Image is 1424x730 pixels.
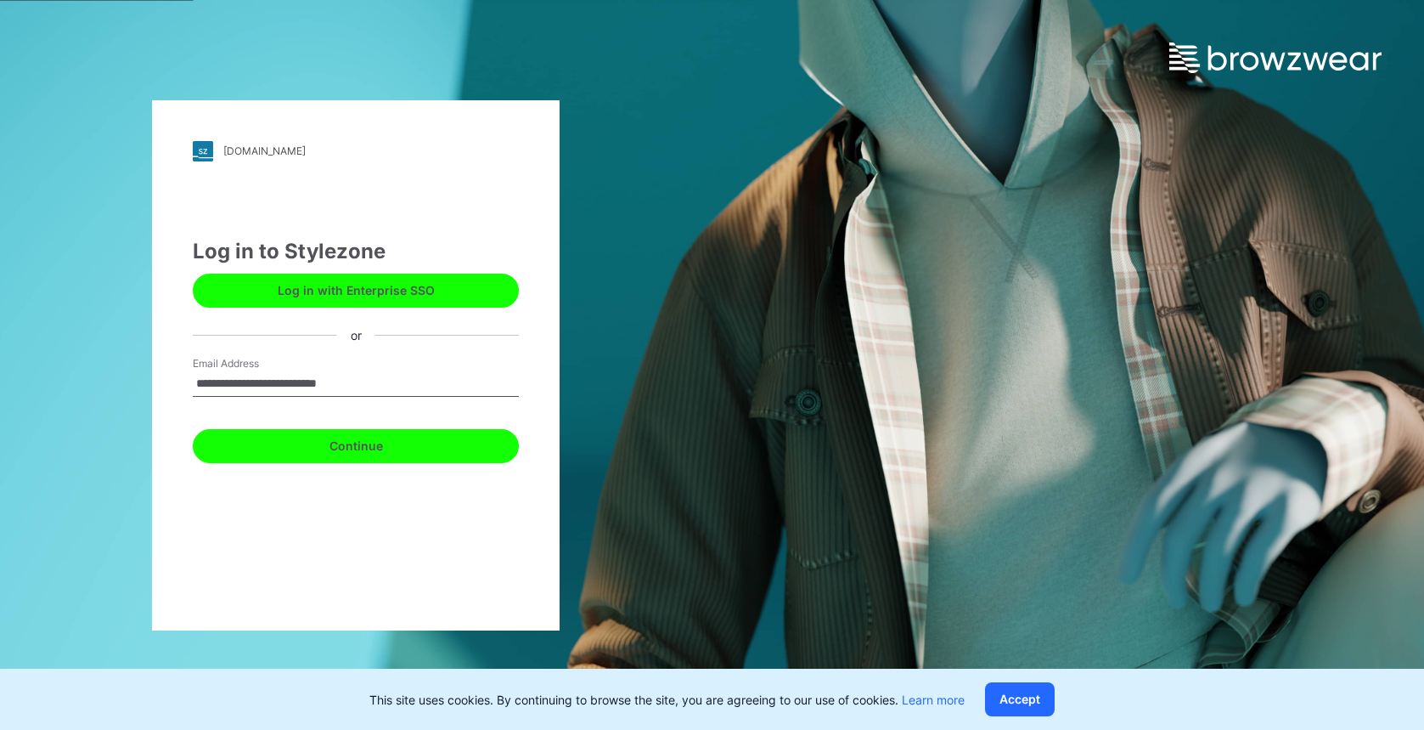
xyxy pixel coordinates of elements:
label: Email Address [193,356,312,371]
p: This site uses cookies. By continuing to browse the site, you are agreeing to our use of cookies. [369,691,965,709]
div: Log in to Stylezone [193,236,519,267]
div: or [337,326,375,344]
div: [DOMAIN_NAME] [223,144,306,157]
a: [DOMAIN_NAME] [193,141,519,161]
img: browzwear-logo.e42bd6dac1945053ebaf764b6aa21510.svg [1169,42,1382,73]
button: Log in with Enterprise SSO [193,274,519,308]
button: Accept [985,682,1055,716]
img: stylezone-logo.562084cfcfab977791bfbf7441f1a819.svg [193,141,213,161]
a: Learn more [902,693,965,707]
button: Continue [193,429,519,463]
